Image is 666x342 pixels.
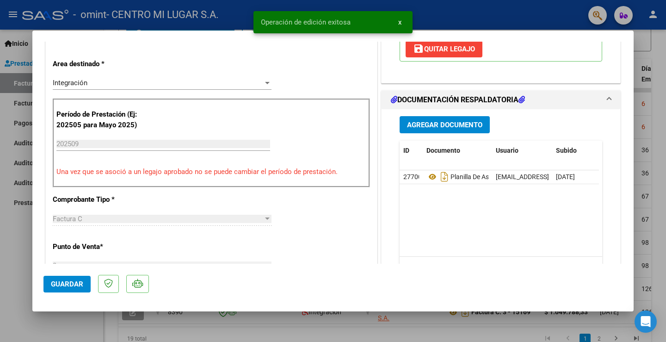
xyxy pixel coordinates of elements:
span: Documento [426,147,460,154]
mat-icon: save [413,43,424,54]
mat-expansion-panel-header: DOCUMENTACIÓN RESPALDATORIA [382,91,620,109]
datatable-header-cell: Acción [598,141,645,161]
datatable-header-cell: Usuario [492,141,552,161]
p: Una vez que se asoció a un legajo aprobado no se puede cambiar el período de prestación. [56,167,366,177]
button: Guardar [43,276,91,292]
p: Comprobante Tipo * [53,194,148,205]
div: 1 total [400,257,602,280]
span: Subido [556,147,577,154]
span: Operación de edición exitosa [261,18,351,27]
p: Punto de Venta [53,242,148,252]
span: ID [403,147,409,154]
span: 27700 [403,173,422,180]
datatable-header-cell: ID [400,141,423,161]
button: Agregar Documento [400,116,490,133]
span: Guardar [51,280,83,288]
span: Usuario [496,147,518,154]
span: Quitar Legajo [413,45,475,53]
span: Integración [53,79,87,87]
span: [DATE] [556,173,575,180]
span: Agregar Documento [407,121,482,129]
span: x [398,18,401,26]
span: [EMAIL_ADDRESS][DOMAIN_NAME] - Centro Mi Lugar S.A. [496,173,662,180]
span: Planilla De Asistencias [DATE] [PERSON_NAME] [426,173,586,180]
datatable-header-cell: Subido [552,141,598,161]
p: Area destinado * [53,59,148,69]
div: DOCUMENTACIÓN RESPALDATORIA [382,109,620,301]
button: Quitar Legajo [406,41,482,57]
p: Período de Prestación (Ej: 202505 para Mayo 2025) [56,109,149,130]
h1: DOCUMENTACIÓN RESPALDATORIA [391,94,525,106]
div: Open Intercom Messenger [635,311,657,333]
span: Factura C [53,215,82,223]
datatable-header-cell: Documento [423,141,492,161]
i: Descargar documento [438,169,450,184]
button: x [391,14,409,31]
